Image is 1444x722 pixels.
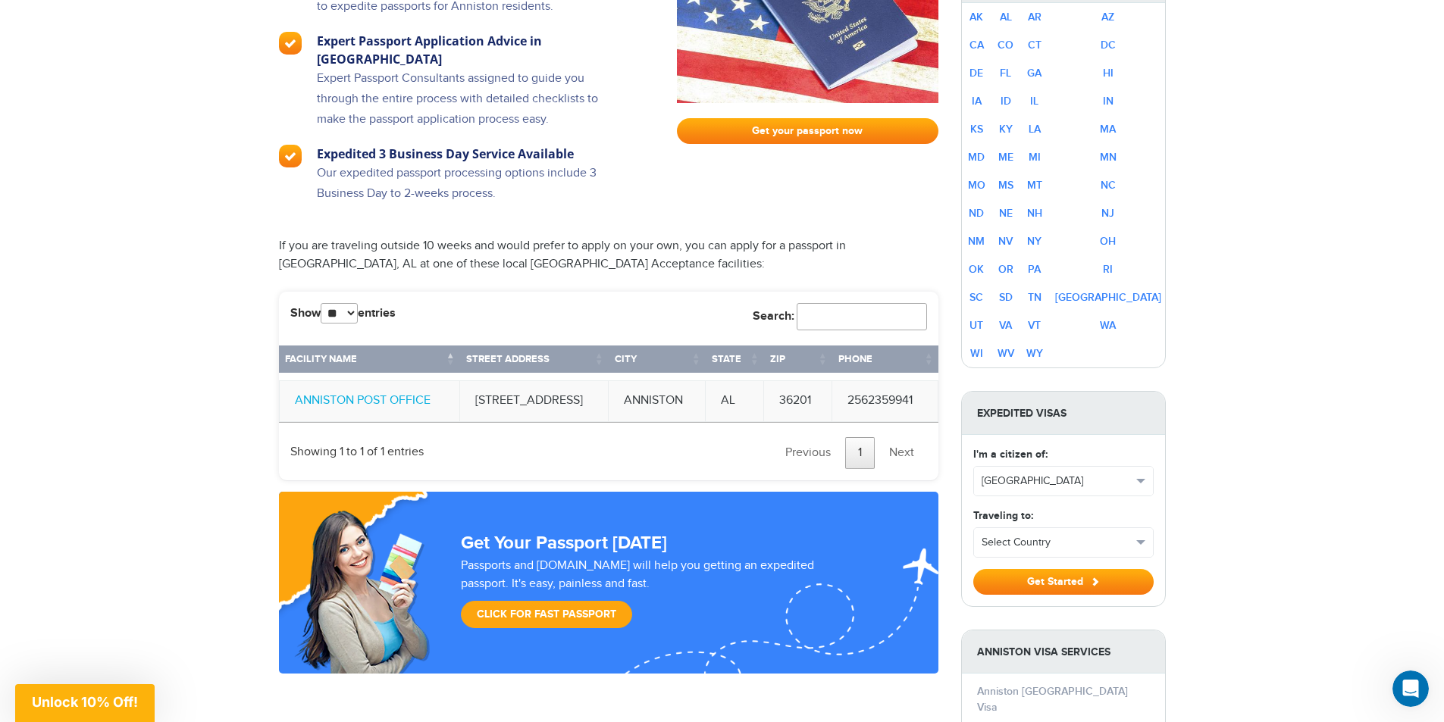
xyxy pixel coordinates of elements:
a: KY [999,123,1013,136]
a: CO [998,39,1013,52]
a: RI [1103,263,1113,276]
td: [STREET_ADDRESS] [460,380,609,422]
a: IN [1103,95,1114,108]
td: 36201 [764,380,832,422]
td: ANNISTON [609,380,706,422]
td: AL [706,380,764,422]
button: Select Country [974,528,1153,557]
label: Traveling to: [973,508,1033,524]
td: 2562359941 [832,380,938,422]
a: Get your passport now [677,118,938,144]
th: City: activate to sort column ascending [609,345,706,380]
strong: Anniston Visa Services [962,630,1165,674]
a: NY [1027,235,1041,248]
th: State: activate to sort column ascending [706,345,764,380]
a: GA [1027,67,1041,80]
a: NM [968,235,985,248]
p: If you are traveling outside 10 weeks and would prefer to apply on your own, you can apply for a ... [279,237,938,273]
a: NV [998,235,1013,248]
a: MD [968,151,985,164]
a: CA [969,39,984,52]
p: Expert Passport Consultants assigned to guide you through the entire process with detailed checkl... [317,68,628,145]
a: NH [1027,207,1042,220]
a: UT [969,319,983,332]
a: Anniston [GEOGRAPHIC_DATA] Visa [977,685,1128,714]
a: AL [1000,11,1012,23]
a: Next [876,437,927,469]
a: OH [1100,235,1116,248]
a: DC [1101,39,1116,52]
th: Street Address: activate to sort column ascending [460,345,609,380]
a: IA [972,95,982,108]
p: Our expedited passport processing options include 3 Business Day to 2-weeks process. [317,163,628,219]
button: [GEOGRAPHIC_DATA] [974,467,1153,495]
a: MI [1029,151,1041,164]
a: WA [1100,319,1116,332]
div: Unlock 10% Off! [15,684,155,722]
strong: Expedited Visas [962,392,1165,435]
th: Phone: activate to sort column ascending [832,345,938,380]
a: NJ [1101,207,1114,220]
a: MN [1100,151,1117,164]
span: [GEOGRAPHIC_DATA] [982,474,1132,489]
a: SC [969,291,983,304]
a: AK [969,11,983,23]
a: KS [970,123,983,136]
a: IL [1030,95,1038,108]
a: VA [999,319,1012,332]
a: AR [1028,11,1041,23]
a: ANNISTON POST OFFICE [295,393,431,408]
a: FL [1000,67,1011,80]
div: Passports and [DOMAIN_NAME] will help you getting an expedited passport. It's easy, painless and ... [455,557,869,636]
a: WI [970,347,983,360]
th: Facility Name: activate to sort column descending [279,345,460,380]
a: CT [1028,39,1041,52]
a: Previous [772,437,844,469]
a: ID [1001,95,1011,108]
label: I'm a citizen of: [973,446,1048,462]
span: Unlock 10% Off! [32,694,138,710]
a: VT [1028,319,1041,332]
a: Click for Fast Passport [461,601,632,628]
a: WY [1026,347,1043,360]
button: Get Started [973,569,1154,595]
a: NE [999,207,1013,220]
strong: Get Your Passport [DATE] [461,532,667,554]
label: Search: [753,303,927,330]
a: 1 [845,437,875,469]
a: PA [1028,263,1041,276]
a: [GEOGRAPHIC_DATA] [1055,291,1161,304]
a: MO [968,179,985,192]
th: Zip: activate to sort column ascending [764,345,832,380]
div: Showing 1 to 1 of 1 entries [290,434,424,461]
iframe: Intercom live chat [1392,670,1429,707]
label: Show entries [290,303,396,323]
a: DE [969,67,983,80]
h3: Expert Passport Application Advice in [GEOGRAPHIC_DATA] [317,32,628,68]
a: ND [969,207,984,220]
a: OK [969,263,984,276]
a: MS [998,179,1013,192]
a: LA [1029,123,1041,136]
select: Showentries [321,303,358,323]
a: TN [1028,291,1041,304]
a: MT [1027,179,1042,192]
a: AZ [1101,11,1114,23]
a: MA [1100,123,1116,136]
a: WV [998,347,1014,360]
h3: Expedited 3 Business Day Service Available [317,145,628,163]
a: ME [998,151,1013,164]
a: OR [998,263,1013,276]
a: NC [1101,179,1116,192]
a: SD [999,291,1013,304]
a: HI [1103,67,1114,80]
span: Select Country [982,535,1132,550]
input: Search: [797,303,927,330]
